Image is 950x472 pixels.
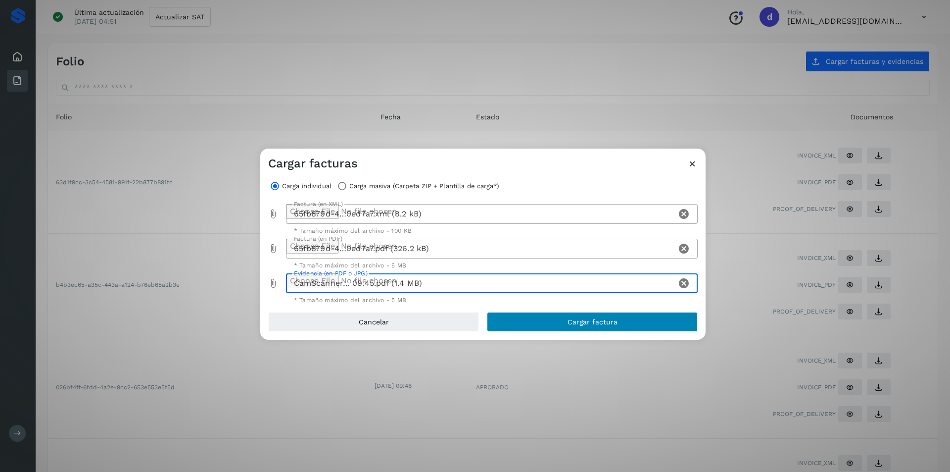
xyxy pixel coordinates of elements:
[359,318,389,325] span: Cancelar
[268,209,278,219] i: Factura (en XML) prepended action
[268,157,358,171] h3: Cargar facturas
[349,179,499,193] label: Carga masiva (Carpeta ZIP + Plantilla de carga*)
[286,273,676,293] div: CamScanner… 09.45.pdf (1.4 MB)
[678,243,690,255] i: Clear Factura (en PDF)
[268,278,278,288] i: Evidencia (en PDF o JPG) prepended action
[294,262,690,268] div: * Tamaño máximo del archivo - 5 MB
[286,204,676,224] div: 65fb879d-4…0ed7a7.xml (8.2 kB)
[294,297,690,303] div: * Tamaño máximo del archivo - 5 MB
[294,228,690,234] div: * Tamaño máximo del archivo - 100 KB
[268,244,278,254] i: Factura (en PDF) prepended action
[678,208,690,220] i: Clear Factura (en XML)
[286,239,676,259] div: 65fb879d-4…0ed7a7.pdf (326.2 kB)
[268,312,479,332] button: Cancelar
[282,179,332,193] label: Carga individual
[568,318,617,325] span: Cargar factura
[487,312,698,332] button: Cargar factura
[678,277,690,289] i: Clear Evidencia (en PDF o JPG)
